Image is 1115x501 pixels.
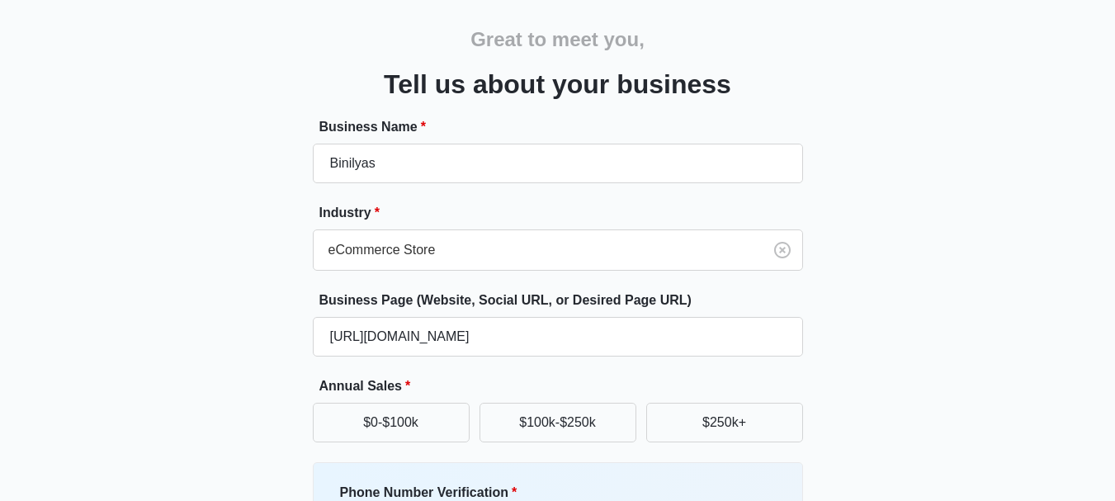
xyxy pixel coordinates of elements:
[319,203,810,223] label: Industry
[646,403,803,442] button: $250k+
[319,376,810,396] label: Annual Sales
[319,117,810,137] label: Business Name
[470,25,645,54] h2: Great to meet you,
[480,403,636,442] button: $100k-$250k
[313,403,470,442] button: $0-$100k
[313,144,803,183] input: e.g. Jane's Plumbing
[769,237,796,263] button: Clear
[384,64,731,104] h3: Tell us about your business
[319,291,810,310] label: Business Page (Website, Social URL, or Desired Page URL)
[313,317,803,357] input: e.g. janesplumbing.com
